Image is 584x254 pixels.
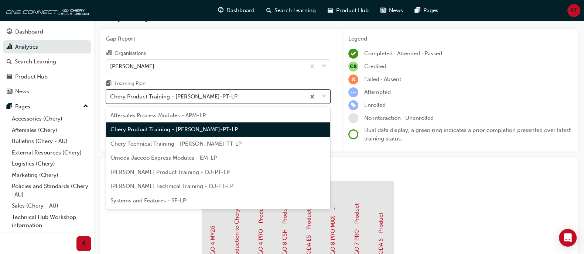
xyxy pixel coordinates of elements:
[15,87,29,96] div: News
[218,6,223,15] span: guage-icon
[375,3,409,18] a: news-iconNews
[348,74,358,84] span: learningRecordVerb_FAIL-icon
[348,113,358,123] span: learningRecordVerb_NONE-icon
[15,58,56,66] div: Search Learning
[348,62,358,72] span: null-icon
[110,154,217,161] span: Omoda Jaecoo Express Modules - EM-LP
[110,140,242,147] span: Chery Technical Training - [PERSON_NAME]-TT-LP
[9,231,91,243] a: User changes
[322,62,327,71] span: down-icon
[106,81,112,87] span: learningplan-icon
[336,6,369,15] span: Product Hub
[7,44,12,51] span: chart-icon
[15,28,43,36] div: Dashboard
[110,126,238,133] span: Chery Product Training - [PERSON_NAME]-PT-LP
[7,88,12,95] span: news-icon
[110,112,206,119] span: Aftersales Process Modules - APM-LP
[389,6,403,15] span: News
[3,100,91,114] button: Pages
[110,183,233,189] span: [PERSON_NAME] Technical Training - OJ-TT-LP
[226,6,255,15] span: Dashboard
[106,35,330,43] span: Gap Report
[559,229,577,247] div: Open Intercom Messenger
[348,100,358,110] span: learningRecordVerb_ENROLL-icon
[415,6,420,15] span: pages-icon
[9,212,91,231] a: Technical Hub Workshop information
[328,6,333,15] span: car-icon
[9,181,91,200] a: Policies and Standards (Chery -AU)
[274,6,316,15] span: Search Learning
[364,89,391,95] span: Attempted
[348,87,358,97] span: learningRecordVerb_ATTEMPT-icon
[9,136,91,147] a: Bulletins (Chery - AU)
[212,3,260,18] a: guage-iconDashboard
[364,102,386,108] span: Enrolled
[110,62,154,70] div: [PERSON_NAME]
[9,158,91,170] a: Logistics (Chery)
[4,3,89,18] img: oneconnect
[322,3,375,18] a: car-iconProduct Hub
[115,50,146,57] div: Organisations
[409,3,444,18] a: pages-iconPages
[348,49,358,59] span: learningRecordVerb_COMPLETE-icon
[15,102,30,111] div: Pages
[364,63,386,70] span: Credited
[110,197,186,204] span: Systems and Features - SF-LP
[570,6,577,15] span: RT
[567,4,580,17] button: RT
[115,80,146,87] div: Learning Plan
[364,50,442,57] span: Completed · Attended · Passed
[364,115,434,121] span: No interaction · Unenrolled
[15,73,48,81] div: Product Hub
[7,74,12,80] span: car-icon
[81,239,87,248] span: prev-icon
[9,113,91,125] a: Accessories (Chery)
[106,50,112,57] span: organisation-icon
[3,25,91,39] a: Dashboard
[3,40,91,54] a: Analytics
[380,6,386,15] span: news-icon
[364,127,571,142] span: Dual data display; a green ring indicates a prior completion presented over latest training status.
[364,76,401,83] span: Failed · Absent
[3,70,91,84] a: Product Hub
[83,102,88,111] span: up-icon
[322,92,327,101] span: down-icon
[260,3,322,18] a: search-iconSearch Learning
[110,169,230,175] span: [PERSON_NAME] Product Training - OJ-PT-LP
[9,147,91,159] a: External Resources (Chery)
[3,85,91,98] a: News
[7,29,12,35] span: guage-icon
[9,170,91,181] a: Marketing (Chery)
[423,6,438,15] span: Pages
[110,93,238,101] div: Chery Product Training - [PERSON_NAME]-PT-LP
[9,200,91,212] a: Sales (Chery - AU)
[7,104,12,110] span: pages-icon
[348,35,572,43] div: Legend
[7,59,12,65] span: search-icon
[9,125,91,136] a: Aftersales (Chery)
[266,6,271,15] span: search-icon
[3,24,91,100] button: DashboardAnalyticsSearch LearningProduct HubNews
[3,55,91,69] a: Search Learning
